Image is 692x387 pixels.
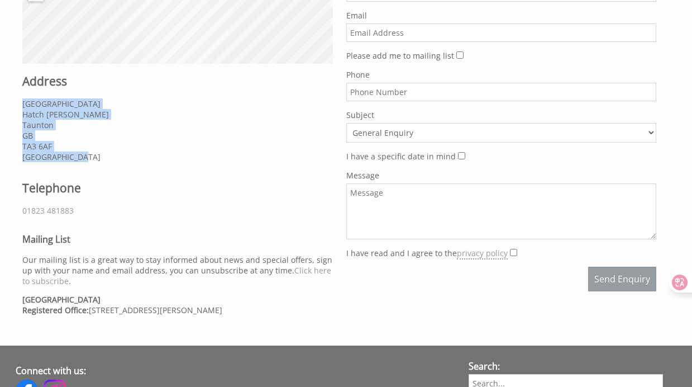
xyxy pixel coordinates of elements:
p: Our mailing list is a great way to stay informed about news and special offers, sign up with your... [22,254,333,286]
h3: Search: [469,360,663,372]
label: Subject [346,110,657,120]
button: Send Enquiry [588,267,656,291]
h2: Address [22,73,333,89]
label: I have a specific date in mind [346,151,456,162]
h2: Telephone [22,180,164,196]
label: I have read and I agree to the [346,248,508,258]
p: [STREET_ADDRESS][PERSON_NAME] [22,294,333,315]
p: [GEOGRAPHIC_DATA] Hatch [PERSON_NAME] Taunton GB TA3 6AF [GEOGRAPHIC_DATA] [22,98,333,162]
a: 01823 481883 [22,205,74,216]
label: Please add me to mailing list [346,50,454,61]
input: Email Address [346,23,657,42]
label: Email [346,10,657,21]
h3: Connect with us: [16,365,456,377]
label: Message [346,170,657,181]
a: privacy policy [457,248,508,259]
strong: [GEOGRAPHIC_DATA] [22,294,101,305]
h3: Mailing List [22,233,333,246]
strong: Registered Office: [22,305,89,315]
label: Phone [346,69,657,80]
input: Phone Number [346,83,657,101]
a: Click here to subscribe [22,265,331,286]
